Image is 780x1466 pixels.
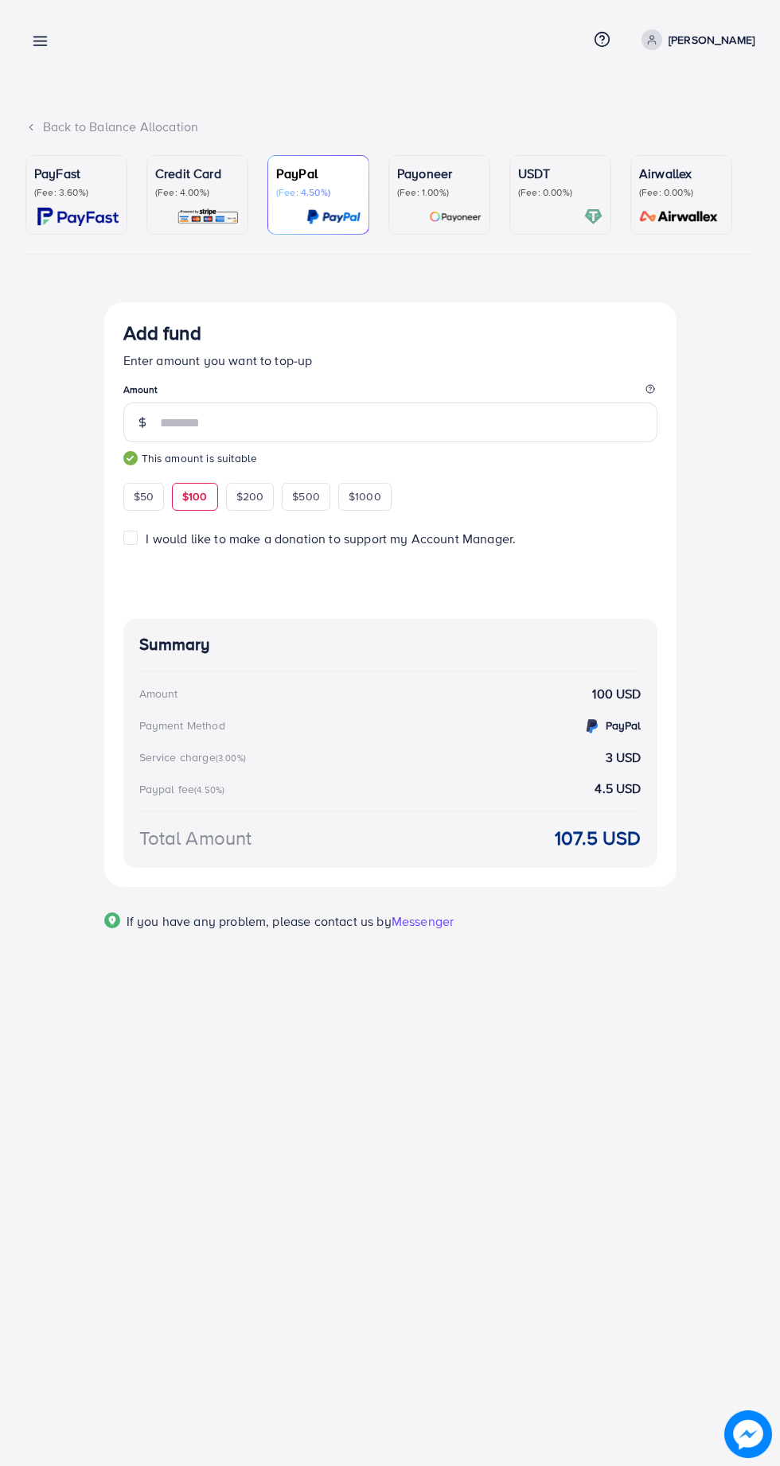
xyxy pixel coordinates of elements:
img: Popup guide [104,912,120,928]
p: (Fee: 1.00%) [397,186,482,199]
p: (Fee: 4.00%) [155,186,240,199]
p: Enter amount you want to top-up [123,351,657,370]
p: Credit Card [155,164,240,183]
p: [PERSON_NAME] [669,30,755,49]
span: $1000 [349,488,381,504]
strong: 3 USD [606,749,642,767]
small: This amount is suitable [123,450,657,466]
img: card [584,208,603,226]
span: Messenger [392,912,454,930]
img: card [634,208,723,226]
span: $500 [292,488,320,504]
img: card [37,208,119,226]
h3: Add fund [123,321,201,344]
strong: 107.5 USD [555,824,641,852]
div: Back to Balance Allocation [25,118,755,136]
div: Paypal fee [139,781,230,797]
p: (Fee: 0.00%) [639,186,723,199]
h4: Summary [139,635,642,655]
span: $200 [236,488,264,504]
div: Amount [139,686,178,702]
div: Payment Method [139,717,225,733]
span: $100 [182,488,208,504]
strong: PayPal [606,717,642,733]
span: I would like to make a donation to support my Account Manager. [146,530,516,547]
img: card [306,208,361,226]
strong: 4.5 USD [595,780,641,798]
a: [PERSON_NAME] [635,29,755,50]
legend: Amount [123,383,657,402]
iframe: PayPal [498,567,657,595]
div: Service charge [139,749,251,765]
img: card [429,208,482,226]
p: (Fee: 0.00%) [518,186,603,199]
strong: 100 USD [592,685,641,703]
p: Airwallex [639,164,723,183]
p: (Fee: 4.50%) [276,186,361,199]
span: $50 [134,488,154,504]
small: (4.50%) [194,784,224,796]
img: image [724,1410,772,1458]
img: credit [583,717,602,736]
p: PayFast [34,164,119,183]
div: Total Amount [139,824,252,852]
p: PayPal [276,164,361,183]
p: Payoneer [397,164,482,183]
img: card [177,208,240,226]
p: (Fee: 3.60%) [34,186,119,199]
span: If you have any problem, please contact us by [127,912,392,930]
img: guide [123,451,138,465]
small: (3.00%) [216,752,246,764]
p: USDT [518,164,603,183]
